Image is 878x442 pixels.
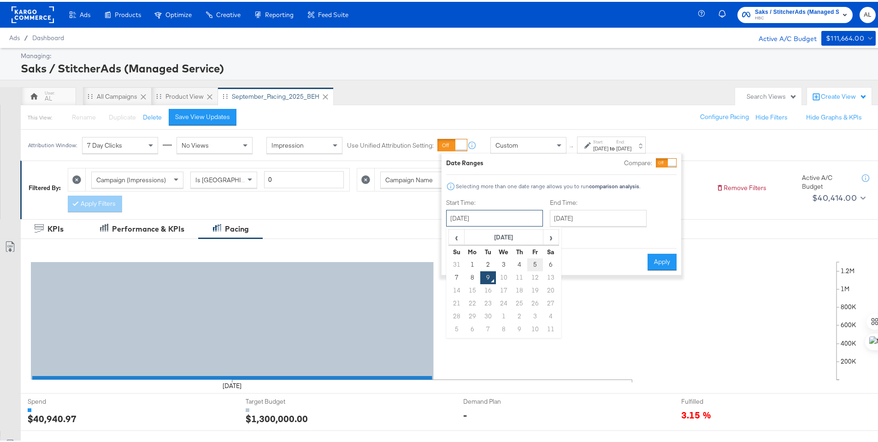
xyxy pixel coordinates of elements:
[449,295,465,308] td: 21
[28,140,77,147] div: Attribution Window:
[694,107,755,124] button: Configure Pacing
[681,406,711,419] span: 3.15 %
[21,59,873,74] div: Saks / StitcherAds (Managed Service)
[385,174,433,182] span: Campaign Name
[808,189,867,203] button: $40,414.00
[216,9,241,17] span: Creative
[755,111,788,120] button: Hide Filters
[449,269,465,282] td: 7
[446,197,543,205] label: Start Time:
[463,395,532,404] span: Demand Plan
[47,222,64,233] div: KPIs
[821,29,876,44] button: $111,664.00
[543,257,559,269] td: 6
[496,295,512,308] td: 24
[812,189,857,203] div: $40,414.00
[527,257,543,269] td: 5
[802,172,853,189] div: Active A/C Budget
[449,321,465,334] td: 5
[480,244,496,257] th: Tu
[225,222,249,233] div: Pacing
[755,6,839,15] span: Saks / StitcherAds (Managed Service)
[465,228,543,244] th: [DATE]
[232,90,319,99] div: September_Pacing_2025_BEH
[28,395,97,404] span: Spend
[87,139,122,148] span: 7 Day Clicks
[165,9,192,17] span: Optimize
[593,143,608,150] div: [DATE]
[543,282,559,295] td: 20
[156,92,161,97] div: Drag to reorder tab
[480,257,496,269] td: 2
[463,406,467,420] div: -
[480,308,496,321] td: 30
[480,282,496,295] td: 16
[465,308,480,321] td: 29
[681,395,750,404] span: Fulfilled
[543,295,559,308] td: 27
[449,282,465,295] td: 14
[246,410,308,424] div: $1,300,000.00
[449,244,465,257] th: Su
[45,92,52,101] div: AL
[496,321,512,334] td: 8
[96,174,166,182] span: Campaign (Impressions)
[97,90,137,99] div: All Campaigns
[465,321,480,334] td: 6
[72,111,96,119] span: Rename
[589,181,639,188] strong: comparison analysis
[195,174,266,182] span: Is [GEOGRAPHIC_DATA]
[512,308,527,321] td: 2
[246,395,315,404] span: Target Budget
[480,269,496,282] td: 9
[543,321,559,334] td: 11
[112,222,184,233] div: Performance & KPIs
[480,295,496,308] td: 23
[512,282,527,295] td: 18
[28,112,52,119] div: This View:
[143,111,162,120] button: Delete
[648,252,677,269] button: Apply
[21,50,873,59] div: Managing:
[169,107,236,124] button: Save View Updates
[465,257,480,269] td: 1
[512,295,527,308] td: 25
[826,31,864,42] div: $111,664.00
[480,321,496,334] td: 7
[527,282,543,295] td: 19
[543,308,559,321] td: 4
[446,157,483,166] div: Date Ranges
[527,295,543,308] td: 26
[32,32,64,40] a: Dashboard
[165,90,204,99] div: Product View
[496,244,512,257] th: We
[716,182,766,191] button: Remove Filters
[223,92,228,97] div: Drag to reorder tab
[496,308,512,321] td: 1
[512,257,527,269] td: 4
[527,244,543,257] th: Fr
[465,282,480,295] td: 15
[80,9,90,17] span: Ads
[512,321,527,334] td: 9
[318,9,348,17] span: Feed Suite
[465,295,480,308] td: 22
[863,8,872,18] span: AL
[449,308,465,321] td: 28
[860,5,876,21] button: AL
[755,13,839,20] span: HBC
[265,9,294,17] span: Reporting
[512,244,527,257] th: Th
[624,157,652,166] label: Compare:
[543,269,559,282] td: 13
[527,321,543,334] td: 10
[223,380,242,388] text: [DATE]
[543,244,559,257] th: Sa
[347,139,434,148] label: Use Unified Attribution Setting:
[544,228,558,242] span: ›
[821,90,867,100] div: Create View
[749,29,817,43] div: Active A/C Budget
[88,92,93,97] div: Drag to reorder tab
[271,139,304,148] span: Impression
[115,9,141,17] span: Products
